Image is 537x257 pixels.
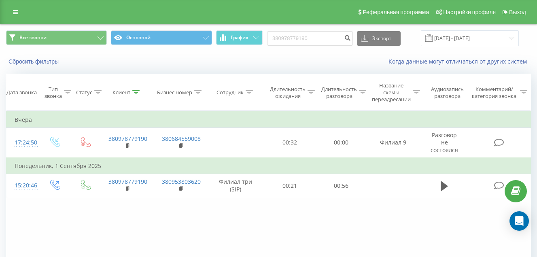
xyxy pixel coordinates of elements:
td: 00:32 [264,128,316,158]
div: Название схемы переадресации [372,82,411,103]
button: График [216,30,263,45]
td: Филиал 9 [367,128,420,158]
td: 00:00 [316,128,367,158]
div: Сотрудник [216,89,244,96]
div: Клиент [112,89,130,96]
span: Выход [509,9,526,15]
span: Все звонки [19,34,47,41]
span: График [231,35,248,40]
span: Реферальная программа [363,9,429,15]
button: Экспорт [357,31,401,46]
div: Тип звонка [45,86,62,100]
div: Длительность ожидания [270,86,306,100]
div: 15:20:46 [15,178,31,193]
div: Open Intercom Messenger [509,211,529,231]
td: Вчера [6,112,531,128]
td: Понедельник, 1 Сентября 2025 [6,158,531,174]
button: Основной [111,30,212,45]
td: 00:56 [316,174,367,198]
a: 380684559008 [162,135,201,142]
a: 380953803620 [162,178,201,185]
span: Разговор не состоялся [431,131,458,153]
span: Настройки профиля [443,9,496,15]
button: Сбросить фильтры [6,58,63,65]
td: Филиал три (SIP) [207,174,264,198]
input: Поиск по номеру [267,31,353,46]
div: 17:24:50 [15,135,31,151]
div: Дата звонка [6,89,37,96]
button: Все звонки [6,30,107,45]
a: Когда данные могут отличаться от других систем [388,57,531,65]
div: Длительность разговора [321,86,357,100]
a: 380978779190 [108,178,147,185]
td: 00:21 [264,174,316,198]
div: Статус [76,89,92,96]
a: 380978779190 [108,135,147,142]
div: Комментарий/категория звонка [471,86,518,100]
div: Бизнес номер [157,89,192,96]
div: Аудиозапись разговора [427,86,467,100]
